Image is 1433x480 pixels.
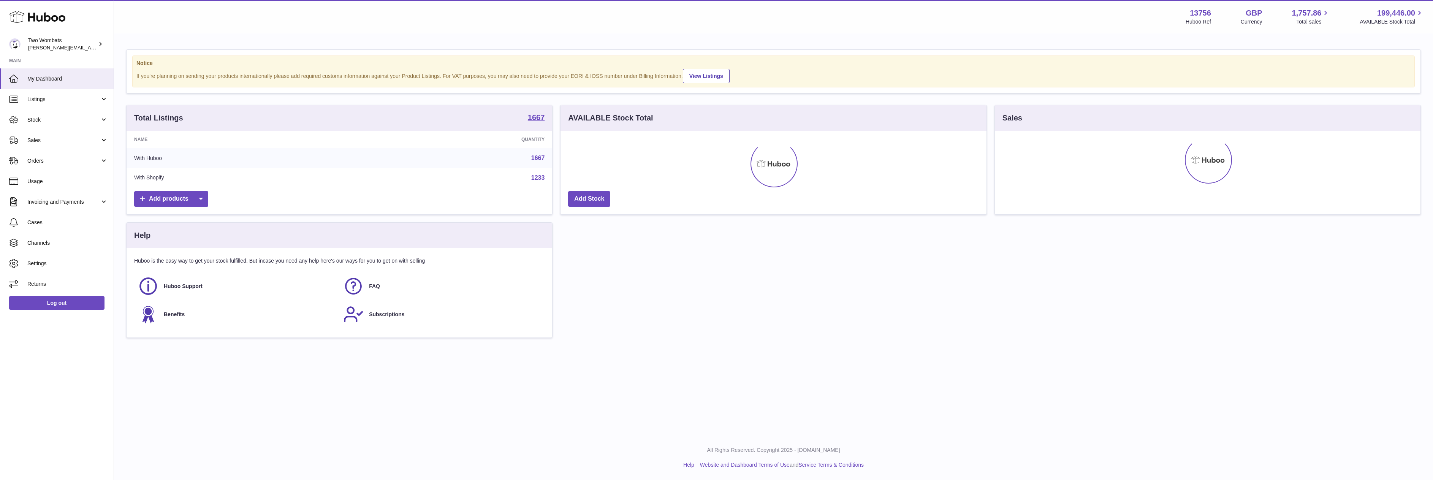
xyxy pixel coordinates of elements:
[27,260,108,267] span: Settings
[1377,8,1415,18] span: 199,446.00
[1292,8,1322,18] span: 1,757.86
[798,462,864,468] a: Service Terms & Conditions
[1360,8,1424,25] a: 199,446.00 AVAILABLE Stock Total
[27,137,100,144] span: Sales
[27,239,108,247] span: Channels
[1292,8,1330,25] a: 1,757.86 Total sales
[27,96,100,103] span: Listings
[164,283,203,290] span: Huboo Support
[683,69,730,83] a: View Listings
[568,113,653,123] h3: AVAILABLE Stock Total
[683,462,694,468] a: Help
[1296,18,1330,25] span: Total sales
[27,280,108,288] span: Returns
[134,257,545,265] p: Huboo is the easy way to get your stock fulfilled. But incase you need any help here's our ways f...
[27,198,100,206] span: Invoicing and Payments
[1190,8,1211,18] strong: 13756
[697,461,864,469] li: and
[9,296,105,310] a: Log out
[134,230,150,241] h3: Help
[27,75,108,82] span: My Dashboard
[28,37,97,51] div: Two Wombats
[369,283,380,290] span: FAQ
[531,155,545,161] a: 1667
[28,44,193,51] span: [PERSON_NAME][EMAIL_ADDRESS][PERSON_NAME][DOMAIN_NAME]
[127,168,356,188] td: With Shopify
[127,131,356,148] th: Name
[1241,18,1262,25] div: Currency
[1002,113,1022,123] h3: Sales
[9,38,21,50] img: philip.carroll@twowombats.com
[127,148,356,168] td: With Huboo
[136,60,1411,67] strong: Notice
[134,191,208,207] a: Add products
[27,178,108,185] span: Usage
[343,304,541,325] a: Subscriptions
[700,462,790,468] a: Website and Dashboard Terms of Use
[528,114,545,123] a: 1667
[531,174,545,181] a: 1233
[138,304,336,325] a: Benefits
[1186,18,1211,25] div: Huboo Ref
[120,447,1427,454] p: All Rights Reserved. Copyright 2025 - [DOMAIN_NAME]
[136,68,1411,83] div: If you're planning on sending your products internationally please add required customs informati...
[27,219,108,226] span: Cases
[138,276,336,296] a: Huboo Support
[1360,18,1424,25] span: AVAILABLE Stock Total
[27,116,100,124] span: Stock
[568,191,610,207] a: Add Stock
[27,157,100,165] span: Orders
[528,114,545,121] strong: 1667
[343,276,541,296] a: FAQ
[134,113,183,123] h3: Total Listings
[164,311,185,318] span: Benefits
[1246,8,1262,18] strong: GBP
[369,311,404,318] span: Subscriptions
[356,131,552,148] th: Quantity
